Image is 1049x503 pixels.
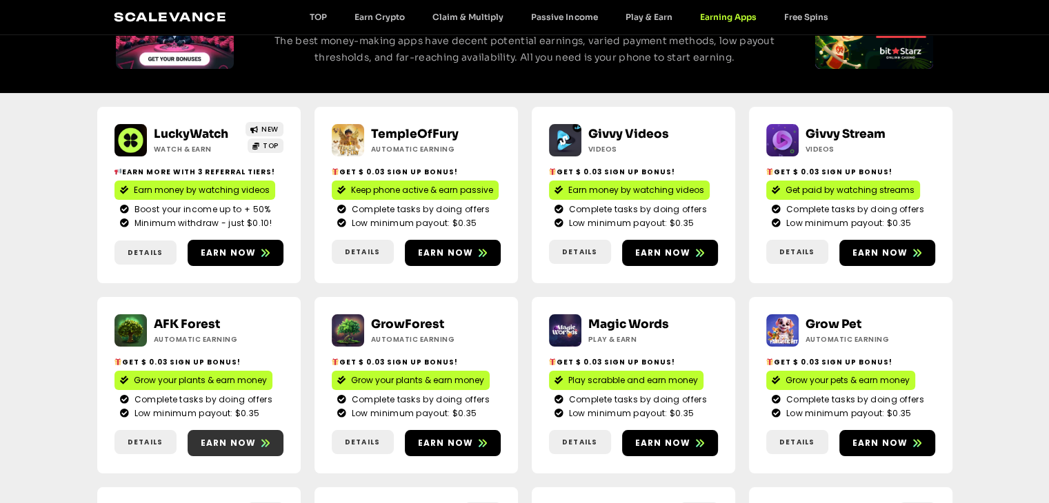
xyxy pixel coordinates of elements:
span: Earn now [201,247,257,259]
span: Get paid by watching streams [786,184,915,196]
span: Complete tasks by doing offers [131,393,272,406]
a: Scalevance [114,10,227,24]
h2: Get $ 0.03 sign up bonus! [549,357,718,367]
span: NEW [261,124,279,134]
span: Complete tasks by doing offers [566,203,707,216]
span: Earn now [201,437,257,449]
span: Details [562,437,597,447]
span: Earn now [852,437,908,449]
span: Details [128,437,163,447]
a: Earn now [188,430,283,456]
span: Complete tasks by doing offers [348,203,490,216]
h2: Automatic earning [806,334,892,345]
span: Grow your plants & earn money [351,374,484,387]
a: Earn now [622,430,718,456]
span: Low minimum payout: $0.35 [566,407,695,420]
span: Boost your income up to + 50% [131,203,271,216]
img: 🎁 [766,168,773,175]
span: Details [345,247,380,257]
span: TOP [263,141,279,151]
a: GrowForest [371,317,444,331]
a: Earn now [405,240,501,266]
a: NEW [246,122,283,136]
h2: Get $ 0.03 sign up bonus! [766,357,935,367]
span: Details [128,247,163,258]
a: Get paid by watching streams [766,181,920,200]
a: Earn money by watching videos [114,181,275,200]
span: Grow your pets & earn money [786,374,910,387]
a: Earn now [839,430,935,456]
h2: Get $ 0.03 sign up bonus! [766,167,935,177]
span: Earn now [852,247,908,259]
img: 📢 [114,168,121,175]
a: Details [766,430,828,454]
h2: Videos [806,144,892,154]
a: Earn money by watching videos [549,181,710,200]
span: Low minimum payout: $0.35 [348,217,477,229]
a: Play & Earn [611,12,686,22]
img: 🎁 [766,358,773,365]
h2: Videos [588,144,675,154]
a: Earn now [622,240,718,266]
span: Complete tasks by doing offers [566,393,707,406]
a: TOP [296,12,341,22]
img: 🎁 [332,358,339,365]
span: Low minimum payout: $0.35 [783,407,912,420]
a: Grow Pet [806,317,861,331]
h2: Get $ 0.03 sign up bonus! [549,167,718,177]
nav: Menu [296,12,841,22]
h2: Get $ 0.03 sign up bonus! [332,167,501,177]
img: 🎁 [549,168,556,175]
h2: Watch & Earn [154,144,240,154]
img: 🎁 [114,358,121,365]
a: Play scrabble and earn money [549,371,703,390]
img: 🎁 [332,168,339,175]
span: Low minimum payout: $0.35 [566,217,695,229]
img: 🎁 [549,358,556,365]
span: Complete tasks by doing offers [348,393,490,406]
a: Givvy Stream [806,127,886,141]
a: Details [332,430,394,454]
span: Details [779,437,815,447]
h2: Automatic earning [371,334,457,345]
a: Details [332,240,394,264]
span: Grow your plants & earn money [134,374,267,387]
h2: Automatic earning [154,334,240,345]
a: Grow your plants & earn money [332,371,490,390]
a: Earn now [839,240,935,266]
span: Earn money by watching videos [568,184,704,196]
a: Claim & Multiply [419,12,517,22]
h2: Get $ 0.03 sign up bonus! [332,357,501,367]
span: Low minimum payout: $0.35 [131,407,260,420]
a: Earn now [188,240,283,266]
a: TempleOfFury [371,127,459,141]
h2: Get $ 0.03 sign up bonus! [114,357,283,367]
span: Complete tasks by doing offers [783,203,924,216]
a: Keep phone active & earn passive [332,181,499,200]
a: Details [114,240,177,265]
a: Earn now [405,430,501,456]
span: Earn now [418,437,474,449]
a: Earning Apps [686,12,770,22]
a: Details [549,240,611,264]
a: LuckyWatch [154,127,228,141]
span: Earn money by watching videos [134,184,270,196]
span: Play scrabble and earn money [568,374,698,387]
h2: Automatic earning [371,144,457,154]
h2: Earn more with 3 referral Tiers! [114,167,283,177]
span: Details [779,247,815,257]
span: Keep phone active & earn passive [351,184,493,196]
a: Givvy Videos [588,127,669,141]
h2: Play & Earn [588,334,675,345]
span: Earn now [418,247,474,259]
span: Complete tasks by doing offers [783,393,924,406]
span: Earn now [635,247,691,259]
span: Details [345,437,380,447]
a: Passive Income [517,12,611,22]
a: TOP [248,138,283,153]
span: Details [562,247,597,257]
a: Grow your plants & earn money [114,371,272,390]
a: Free Spins [770,12,841,22]
p: The best money-making apps have decent potential earnings, varied payment methods, low payout thr... [259,33,790,66]
a: Magic Words [588,317,669,331]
